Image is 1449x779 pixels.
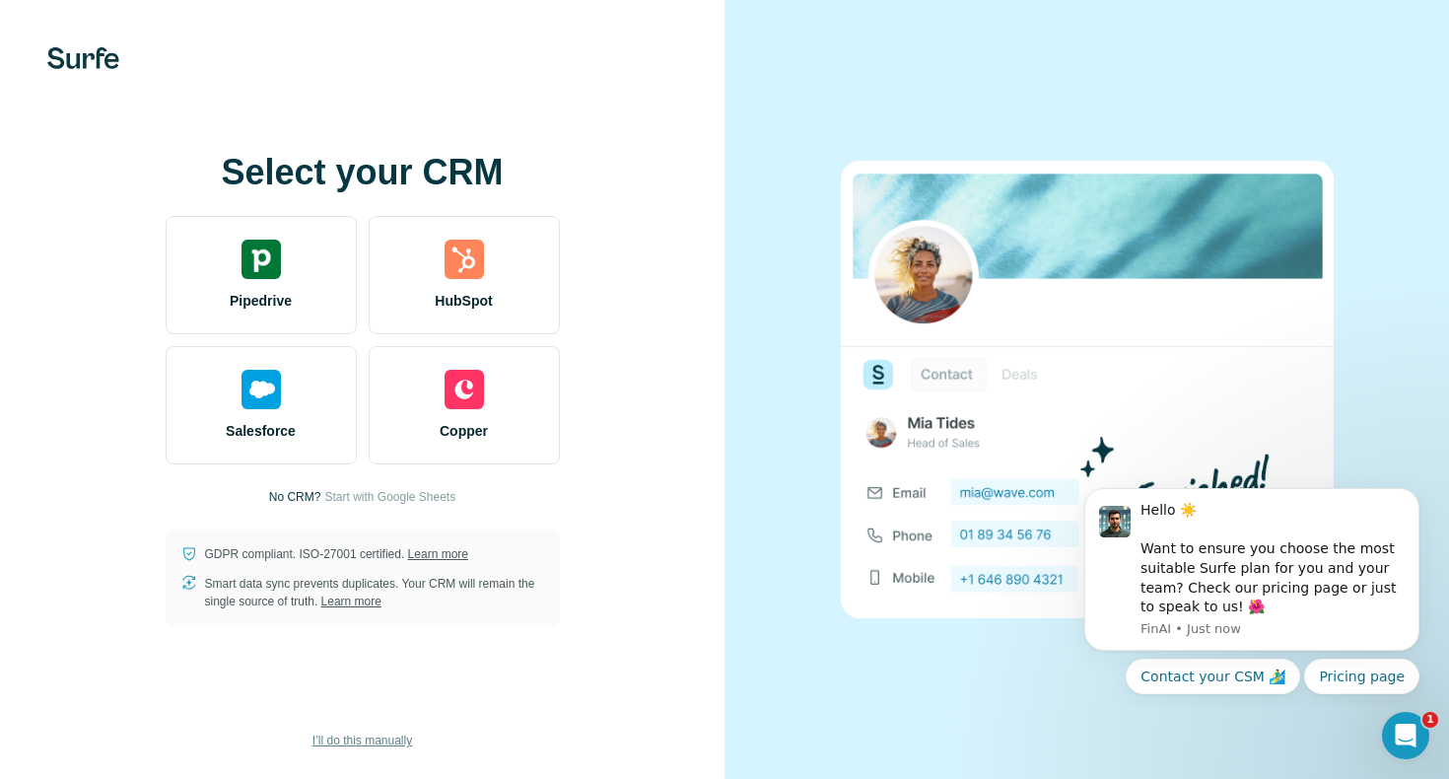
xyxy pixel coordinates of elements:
[1382,712,1429,759] iframe: Intercom live chat
[1055,470,1449,706] iframe: Intercom notifications message
[241,240,281,279] img: pipedrive's logo
[299,726,426,755] button: I’ll do this manually
[312,732,412,749] span: I’ll do this manually
[241,370,281,409] img: salesforce's logo
[269,488,321,506] p: No CRM?
[440,421,488,441] span: Copper
[445,240,484,279] img: hubspot's logo
[321,595,381,608] a: Learn more
[445,370,484,409] img: copper's logo
[841,161,1334,617] img: none image
[166,153,560,192] h1: Select your CRM
[230,291,292,311] span: Pipedrive
[324,488,455,506] button: Start with Google Sheets
[1422,712,1438,728] span: 1
[205,545,468,563] p: GDPR compliant. ISO-27001 certified.
[205,575,544,610] p: Smart data sync prevents duplicates. Your CRM will remain the single source of truth.
[435,291,492,311] span: HubSpot
[47,47,119,69] img: Surfe's logo
[408,547,468,561] a: Learn more
[226,421,296,441] span: Salesforce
